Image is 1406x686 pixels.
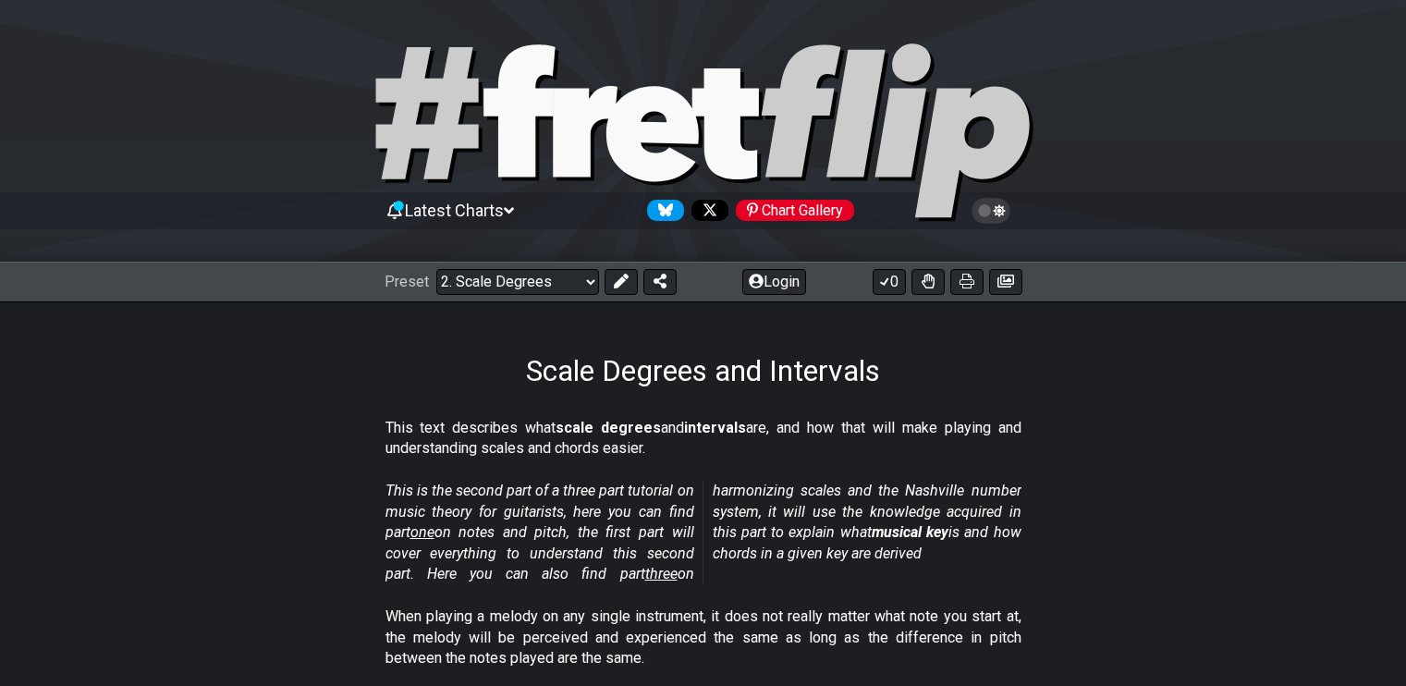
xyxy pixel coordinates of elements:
a: Follow #fretflip at Bluesky [640,200,684,221]
button: Login [742,269,806,295]
em: This is the second part of a three part tutorial on music theory for guitarists, here you can fin... [385,482,1021,582]
span: three [645,565,678,582]
span: one [410,523,434,541]
span: Latest Charts [405,201,504,220]
strong: musical key [872,523,948,541]
p: This text describes what and are, and how that will make playing and understanding scales and cho... [385,418,1021,459]
button: Toggle Dexterity for all fretkits [911,269,945,295]
button: Print [950,269,984,295]
span: Preset [385,273,429,290]
h1: Scale Degrees and Intervals [526,353,880,388]
a: Follow #fretflip at X [684,200,728,221]
a: #fretflip at Pinterest [728,200,854,221]
select: Preset [436,269,599,295]
button: Create image [989,269,1022,295]
button: Share Preset [643,269,677,295]
p: When playing a melody on any single instrument, it does not really matter what note you start at,... [385,606,1021,668]
span: Toggle light / dark theme [981,202,1002,219]
button: 0 [873,269,906,295]
button: Edit Preset [605,269,638,295]
div: Chart Gallery [736,200,854,221]
strong: scale degrees [556,419,661,436]
strong: intervals [684,419,746,436]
